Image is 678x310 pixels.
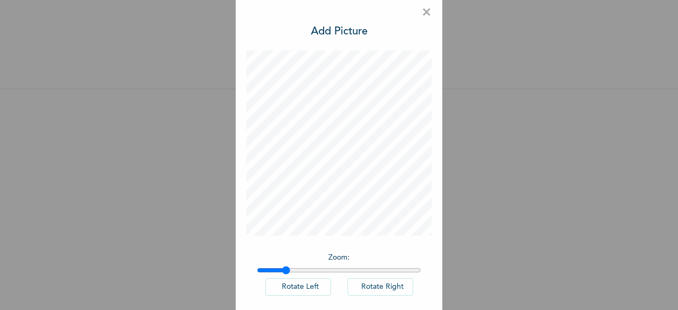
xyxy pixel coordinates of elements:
[257,252,421,263] p: Zoom :
[311,24,368,40] h3: Add Picture
[422,2,432,24] span: ×
[347,278,413,296] button: Rotate Right
[244,191,434,234] span: Please add a recent Passport Photograph
[265,278,331,296] button: Rotate Left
